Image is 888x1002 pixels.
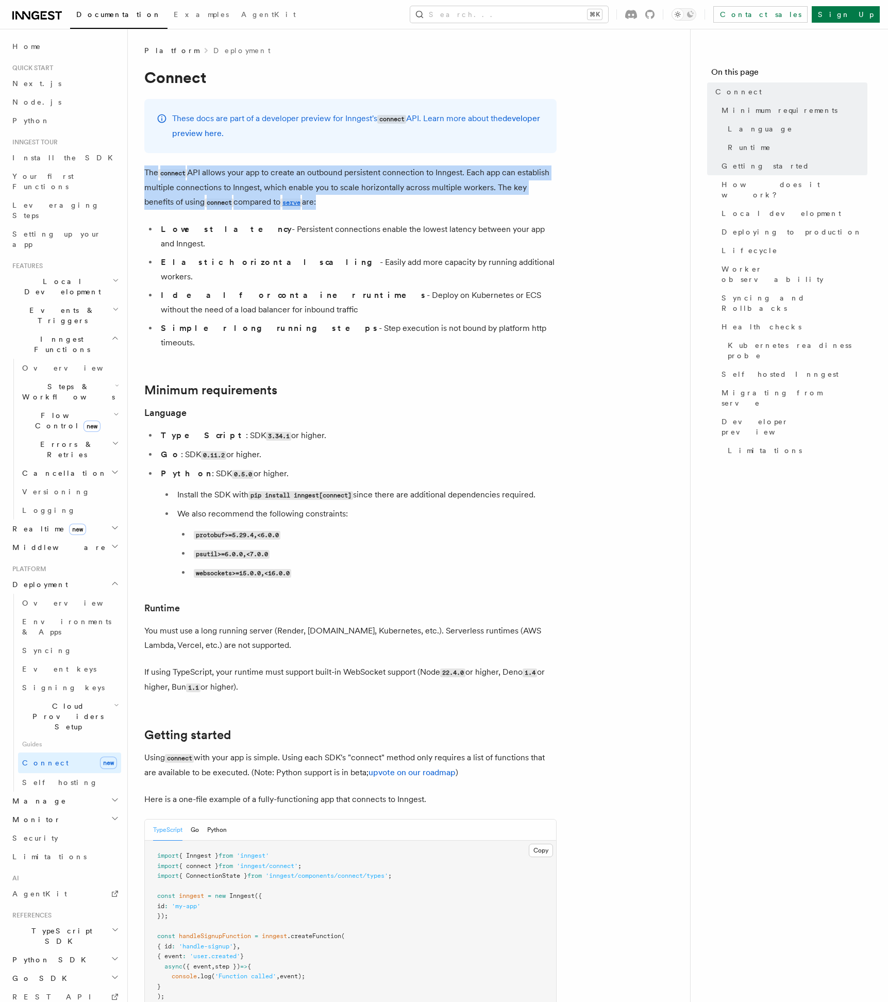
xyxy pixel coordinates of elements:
[8,847,121,866] a: Limitations
[18,641,121,660] a: Syncing
[179,862,219,870] span: { connect }
[717,223,867,241] a: Deploying to production
[722,208,841,219] span: Local development
[8,93,121,111] a: Node.js
[235,3,302,28] a: AgentKit
[18,612,121,641] a: Environments & Apps
[12,41,41,52] span: Home
[179,872,247,879] span: { ConnectionState }
[157,932,175,940] span: const
[22,506,76,514] span: Logging
[158,255,557,284] li: - Easily add more capacity by running additional workers.
[8,814,61,825] span: Monitor
[158,447,557,462] li: : SDK or higher.
[722,293,867,313] span: Syncing and Rollbacks
[728,445,802,456] span: Limitations
[174,507,557,580] li: We also recommend the following constraints:
[197,973,211,980] span: .log
[144,792,557,807] p: Here is a one-file example of a fully-functioning app that connects to Inngest.
[722,264,867,285] span: Worker observability
[219,862,233,870] span: from
[18,753,121,773] a: Connectnew
[8,138,58,146] span: Inngest tour
[144,383,277,397] a: Minimum requirements
[247,872,262,879] span: from
[722,369,839,379] span: Self hosted Inngest
[276,973,280,980] span: ,
[8,542,106,553] span: Middleware
[158,169,187,178] code: connect
[161,430,246,440] strong: TypeScript
[717,204,867,223] a: Local development
[8,196,121,225] a: Leveraging Steps
[265,872,388,879] span: 'inngest/components/connect/types'
[12,154,119,162] span: Install the SDK
[728,142,771,153] span: Runtime
[172,943,175,950] span: :
[298,862,301,870] span: ;
[172,903,200,910] span: 'my-app'
[165,754,194,763] code: connect
[161,290,427,300] strong: Ideal for container runtimes
[717,241,867,260] a: Lifecycle
[182,953,186,960] span: :
[100,757,117,769] span: new
[144,406,187,420] a: Language
[179,892,204,899] span: inngest
[529,844,553,857] button: Copy
[158,321,557,350] li: - Step execution is not bound by platform http timeouts.
[12,853,87,861] span: Limitations
[341,932,345,940] span: (
[22,665,96,673] span: Event keys
[211,973,215,980] span: (
[179,943,233,950] span: 'handle-signup'
[18,736,121,753] span: Guides
[190,953,240,960] span: 'user.created'
[215,892,226,899] span: new
[8,272,121,301] button: Local Development
[722,227,862,237] span: Deploying to production
[22,617,111,636] span: Environments & Apps
[8,276,112,297] span: Local Development
[157,903,164,910] span: id
[18,660,121,678] a: Event keys
[18,410,113,431] span: Flow Control
[241,10,296,19] span: AgentKit
[728,340,867,361] span: Kubernetes readiness probe
[172,973,197,980] span: console
[410,6,608,23] button: Search...⌘K
[8,874,19,882] span: AI
[8,594,121,792] div: Deployment
[280,973,305,980] span: event);
[18,468,107,478] span: Cancellation
[215,963,240,970] span: step })
[722,322,801,332] span: Health checks
[144,665,557,695] p: If using TypeScript, your runtime must support built-in WebSocket support (Node or higher, Deno o...
[8,911,52,920] span: References
[232,470,254,479] code: 0.5.0
[8,64,53,72] span: Quick start
[8,225,121,254] a: Setting up your app
[18,697,121,736] button: Cloud Providers Setup
[8,359,121,520] div: Inngest Functions
[18,678,121,697] a: Signing keys
[144,728,231,742] a: Getting started
[18,439,112,460] span: Errors & Retries
[158,466,557,580] li: : SDK or higher.
[717,365,867,383] a: Self hosted Inngest
[12,98,61,106] span: Node.js
[724,120,867,138] a: Language
[157,862,179,870] span: import
[8,926,111,946] span: TypeScript SDK
[161,323,379,333] strong: Simpler long running steps
[262,932,287,940] span: inngest
[157,943,172,950] span: { id
[22,759,69,767] span: Connect
[12,172,74,191] span: Your first Functions
[174,10,229,19] span: Examples
[179,932,251,940] span: handleSignupFunction
[8,829,121,847] a: Security
[287,932,341,940] span: .createFunction
[8,884,121,903] a: AgentKit
[157,993,164,1000] span: );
